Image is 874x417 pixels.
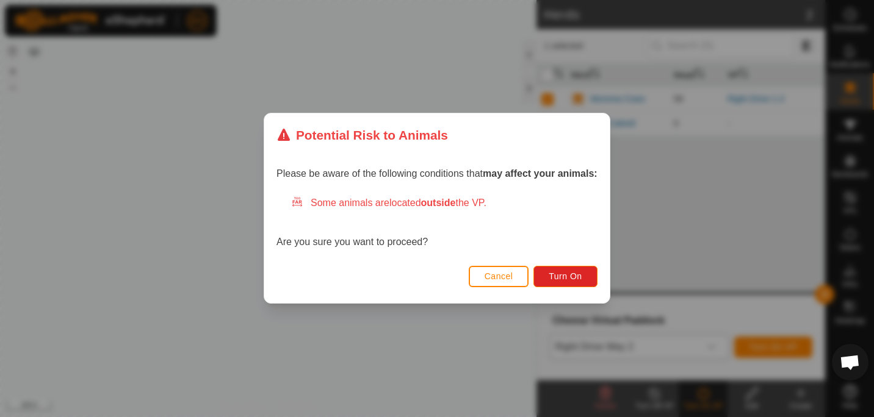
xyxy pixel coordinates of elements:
[389,198,486,208] span: located the VP.
[485,272,513,282] span: Cancel
[291,196,598,211] div: Some animals are
[549,272,582,282] span: Turn On
[276,196,598,250] div: Are you sure you want to proceed?
[469,266,529,287] button: Cancel
[421,198,456,208] strong: outside
[276,126,448,144] div: Potential Risk to Animals
[276,169,598,179] span: Please be aware of the following conditions that
[483,169,598,179] strong: may affect your animals:
[534,266,598,287] button: Turn On
[832,344,869,380] a: Open chat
